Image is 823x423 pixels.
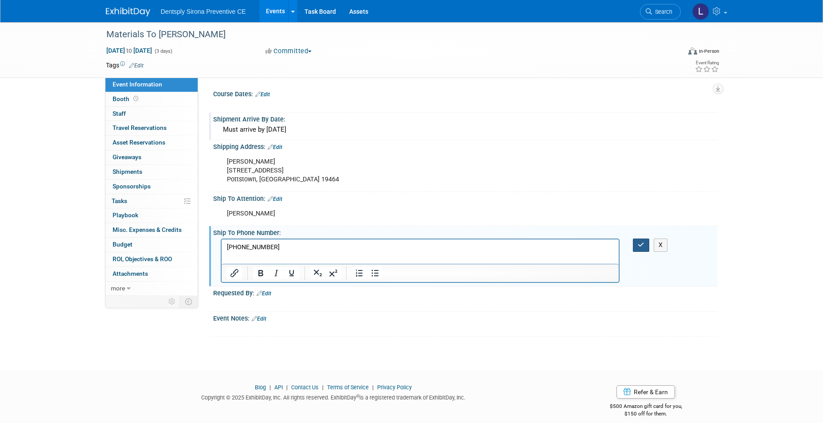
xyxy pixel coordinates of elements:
[113,95,140,102] span: Booth
[113,139,165,146] span: Asset Reservations
[255,91,270,98] a: Edit
[105,267,198,281] a: Attachments
[105,208,198,223] a: Playbook
[326,267,341,279] button: Superscript
[267,384,273,391] span: |
[327,384,369,391] a: Terms of Service
[213,286,718,298] div: Requested By:
[213,140,718,152] div: Shipping Address:
[377,384,412,391] a: Privacy Policy
[692,3,709,20] img: Lindsey Stutz
[253,267,268,279] button: Bold
[112,197,127,204] span: Tasks
[105,150,198,164] a: Giveaways
[105,194,198,208] a: Tasks
[105,223,198,237] a: Misc. Expenses & Credits
[213,87,718,99] div: Course Dates:
[164,296,180,307] td: Personalize Event Tab Strip
[113,168,142,175] span: Shipments
[105,282,198,296] a: more
[628,46,720,59] div: Event Format
[106,8,150,16] img: ExhibitDay
[113,153,141,161] span: Giveaways
[284,384,290,391] span: |
[105,78,198,92] a: Event Information
[105,180,198,194] a: Sponsorships
[103,27,667,43] div: Materials To [PERSON_NAME]
[269,267,284,279] button: Italic
[221,153,620,188] div: [PERSON_NAME] [STREET_ADDRESS] Pottstown, [GEOGRAPHIC_DATA] 19464
[616,385,675,399] a: Refer & Earn
[262,47,315,56] button: Committed
[574,410,718,418] div: $150 off for them.
[179,296,198,307] td: Toggle Event Tabs
[113,241,133,248] span: Budget
[106,61,144,70] td: Tags
[257,290,271,297] a: Edit
[268,144,282,150] a: Edit
[125,47,133,54] span: to
[105,252,198,266] a: ROI, Objectives & ROO
[252,316,266,322] a: Edit
[106,47,152,55] span: [DATE] [DATE]
[268,196,282,202] a: Edit
[255,384,266,391] a: Blog
[356,394,359,399] sup: ®
[105,165,198,179] a: Shipments
[113,183,151,190] span: Sponsorships
[213,192,718,204] div: Ship To Attention:
[129,63,144,69] a: Edit
[640,4,681,20] a: Search
[310,267,325,279] button: Subscript
[221,205,620,223] div: [PERSON_NAME]
[367,267,382,279] button: Bullet list
[688,47,697,55] img: Format-Inperson.png
[220,123,711,137] div: Must arrive by [DATE]
[352,267,367,279] button: Numbered list
[274,384,283,391] a: API
[698,48,719,55] div: In-Person
[291,384,319,391] a: Contact Us
[113,211,138,219] span: Playbook
[284,267,299,279] button: Underline
[213,113,718,124] div: Shipment Arrive By Date:
[320,384,326,391] span: |
[105,107,198,121] a: Staff
[213,226,718,237] div: Ship To Phone Number:
[652,8,672,15] span: Search
[654,239,668,251] button: X
[574,397,718,417] div: $500 Amazon gift card for you,
[213,312,718,323] div: Event Notes:
[105,136,198,150] a: Asset Reservations
[370,384,376,391] span: |
[113,255,172,262] span: ROI, Objectives & ROO
[105,238,198,252] a: Budget
[132,95,140,102] span: Booth not reserved yet
[113,110,126,117] span: Staff
[113,81,162,88] span: Event Information
[105,121,198,135] a: Travel Reservations
[222,239,619,264] iframe: Rich Text Area
[106,392,562,402] div: Copyright © 2025 ExhibitDay, Inc. All rights reserved. ExhibitDay is a registered trademark of Ex...
[111,285,125,292] span: more
[105,92,198,106] a: Booth
[113,124,167,131] span: Travel Reservations
[113,270,148,277] span: Attachments
[227,267,242,279] button: Insert/edit link
[161,8,246,15] span: Dentsply Sirona Preventive CE
[113,226,182,233] span: Misc. Expenses & Credits
[154,48,172,54] span: (3 days)
[695,61,719,65] div: Event Rating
